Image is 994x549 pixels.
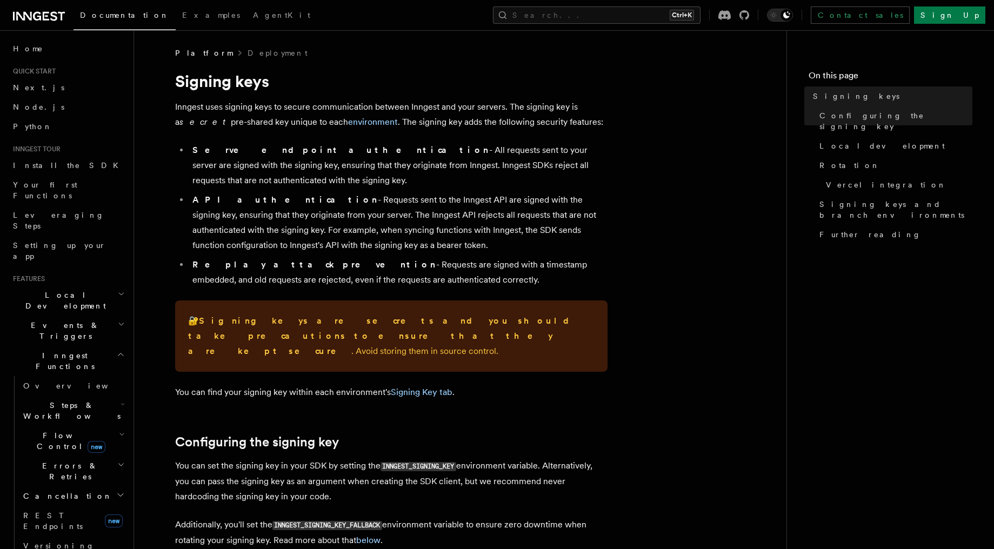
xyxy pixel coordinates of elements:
[13,103,64,111] span: Node.js
[23,381,135,390] span: Overview
[13,241,106,260] span: Setting up your app
[192,145,489,155] strong: Serve endpoint authentication
[815,106,972,136] a: Configuring the signing key
[9,117,127,136] a: Python
[88,441,105,453] span: new
[9,346,127,376] button: Inngest Functions
[9,67,56,76] span: Quick start
[19,426,127,456] button: Flow Controlnew
[809,86,972,106] a: Signing keys
[19,486,127,506] button: Cancellation
[9,350,117,372] span: Inngest Functions
[192,195,378,205] strong: API authentication
[9,97,127,117] a: Node.js
[19,396,127,426] button: Steps & Workflows
[13,83,64,92] span: Next.js
[9,175,127,205] a: Your first Functions
[272,521,382,530] code: INNGEST_SIGNING_KEY_FALLBACK
[105,514,123,527] span: new
[381,462,456,471] code: INNGEST_SIGNING_KEY
[19,430,119,452] span: Flow Control
[176,3,246,29] a: Examples
[188,313,595,359] p: 🔐 . Avoid storing them in source control.
[179,117,231,127] em: secret
[13,161,125,170] span: Install the SDK
[19,460,117,482] span: Errors & Retries
[175,517,608,548] p: Additionally, you'll set the environment variable to ensure zero downtime when rotating your sign...
[19,456,127,486] button: Errors & Retries
[9,285,127,316] button: Local Development
[9,320,118,342] span: Events & Triggers
[670,10,694,21] kbd: Ctrl+K
[19,376,127,396] a: Overview
[19,400,121,421] span: Steps & Workflows
[189,143,608,188] li: - All requests sent to your server are signed with the signing key, ensuring that they originate ...
[189,257,608,287] li: - Requests are signed with a timestamp embedded, and old requests are rejected, even if the reque...
[9,205,127,236] a: Leveraging Steps
[13,180,77,200] span: Your first Functions
[9,156,127,175] a: Install the SDK
[9,39,127,58] a: Home
[74,3,176,30] a: Documentation
[822,175,972,195] a: Vercel integration
[189,192,608,253] li: - Requests sent to the Inngest API are signed with the signing key, ensuring that they originate ...
[13,122,52,131] span: Python
[9,236,127,266] a: Setting up your app
[815,136,972,156] a: Local development
[9,316,127,346] button: Events & Triggers
[175,48,232,58] span: Platform
[914,6,985,24] a: Sign Up
[246,3,317,29] a: AgentKit
[819,229,921,240] span: Further reading
[815,195,972,225] a: Signing keys and branch environments
[813,91,899,102] span: Signing keys
[819,199,972,220] span: Signing keys and branch environments
[253,11,310,19] span: AgentKit
[767,9,793,22] button: Toggle dark mode
[80,11,169,19] span: Documentation
[182,11,240,19] span: Examples
[391,387,452,397] a: Signing Key tab
[493,6,701,24] button: Search...Ctrl+K
[23,511,83,531] span: REST Endpoints
[356,535,381,545] a: below
[19,491,112,501] span: Cancellation
[9,274,45,283] span: Features
[175,99,608,130] p: Inngest uses signing keys to secure communication between Inngest and your servers. The signing k...
[19,506,127,536] a: REST Endpointsnew
[192,259,436,270] strong: Replay attack prevention
[188,316,578,356] strong: Signing keys are secrets and you should take precautions to ensure that they are kept secure
[815,225,972,244] a: Further reading
[175,434,339,450] a: Configuring the signing key
[9,290,118,311] span: Local Development
[175,71,608,91] h1: Signing keys
[248,48,308,58] a: Deployment
[809,69,972,86] h4: On this page
[9,145,61,153] span: Inngest tour
[9,78,127,97] a: Next.js
[13,211,104,230] span: Leveraging Steps
[811,6,910,24] a: Contact sales
[175,385,608,400] p: You can find your signing key within each environment's .
[348,117,398,127] a: environment
[175,458,608,504] p: You can set the signing key in your SDK by setting the environment variable. Alternatively, you c...
[815,156,972,175] a: Rotation
[819,160,880,171] span: Rotation
[826,179,946,190] span: Vercel integration
[819,110,972,132] span: Configuring the signing key
[819,140,945,151] span: Local development
[13,43,43,54] span: Home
